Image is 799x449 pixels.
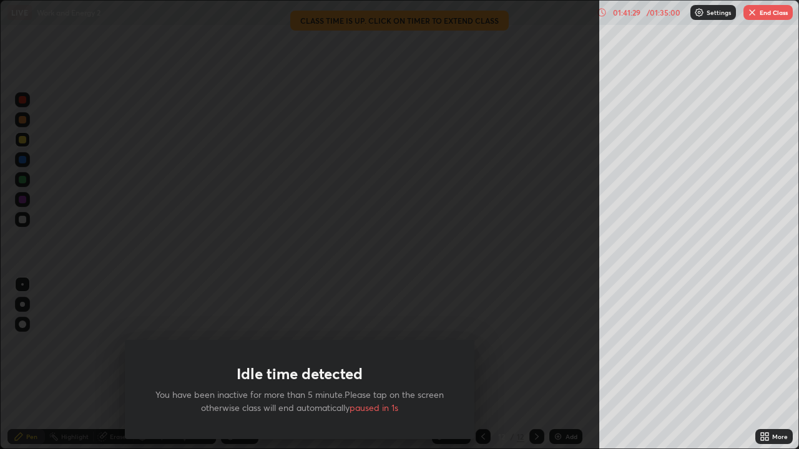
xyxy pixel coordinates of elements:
button: End Class [743,5,793,20]
span: paused in 1s [350,402,398,413]
img: end-class-cross [747,7,757,17]
h1: Idle time detected [237,365,363,383]
div: More [772,433,788,440]
div: / 01:35:00 [644,9,683,16]
p: You have been inactive for more than 5 minute.Please tap on the screen otherwise class will end a... [155,388,444,414]
p: Settings [707,9,731,16]
div: 01:41:29 [609,9,644,16]
img: class-settings-icons [694,7,704,17]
